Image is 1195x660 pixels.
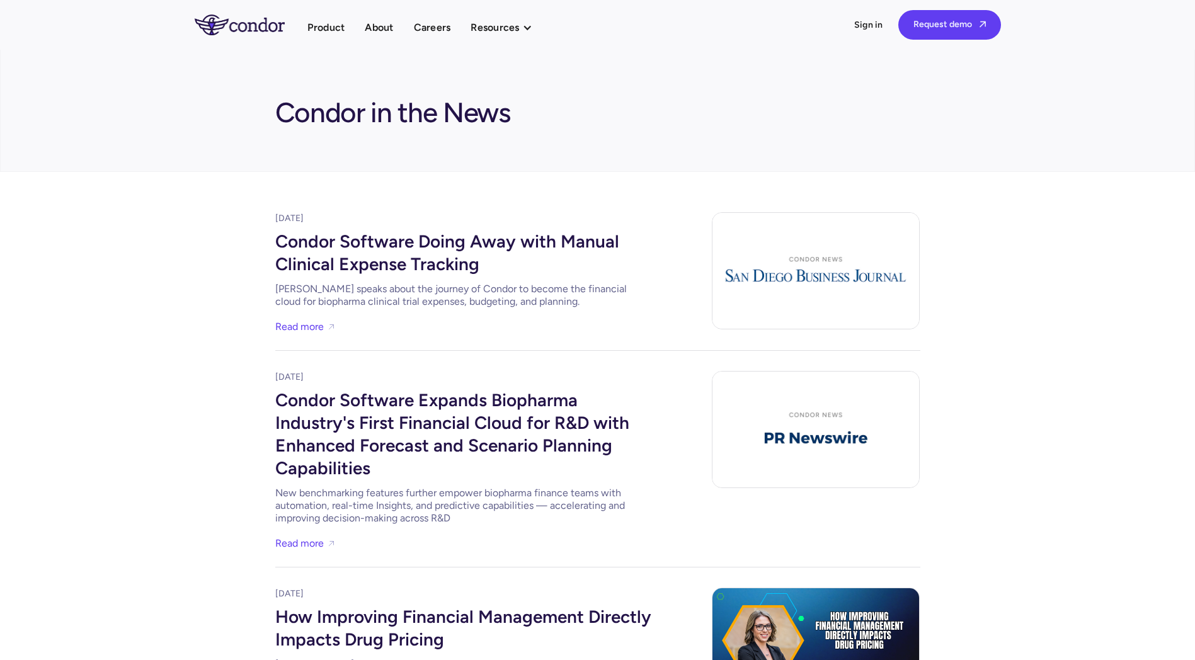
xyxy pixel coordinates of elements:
a: Request demo [898,10,1001,40]
div: [DATE] [275,212,653,225]
span:  [980,20,986,28]
div: [PERSON_NAME] speaks about the journey of Condor to become the financial cloud for biopharma clin... [275,283,653,308]
a: Condor Software Expands Biopharma Industry's First Financial Cloud for R&D with Enhanced Forecast... [275,384,653,525]
a: home [195,14,307,35]
a: Read more [275,318,324,335]
a: About [365,19,393,36]
a: Read more [275,535,324,552]
a: Careers [414,19,451,36]
div: [DATE] [275,588,653,600]
div: Condor Software Expands Biopharma Industry's First Financial Cloud for R&D with Enhanced Forecast... [275,384,653,482]
a: Sign in [854,19,883,31]
div: Resources [471,19,519,36]
h1: Condor in the News [275,90,511,130]
div: Resources [471,19,544,36]
a: Product [307,19,345,36]
a: Condor Software Doing Away with Manual Clinical Expense Tracking[PERSON_NAME] speaks about the jo... [275,225,653,308]
div: [DATE] [275,371,653,384]
div: New benchmarking features further empower biopharma finance teams with automation, real-time Insi... [275,487,653,525]
div: Condor Software Doing Away with Manual Clinical Expense Tracking [275,225,653,278]
div: How Improving Financial Management Directly Impacts Drug Pricing [275,600,653,653]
